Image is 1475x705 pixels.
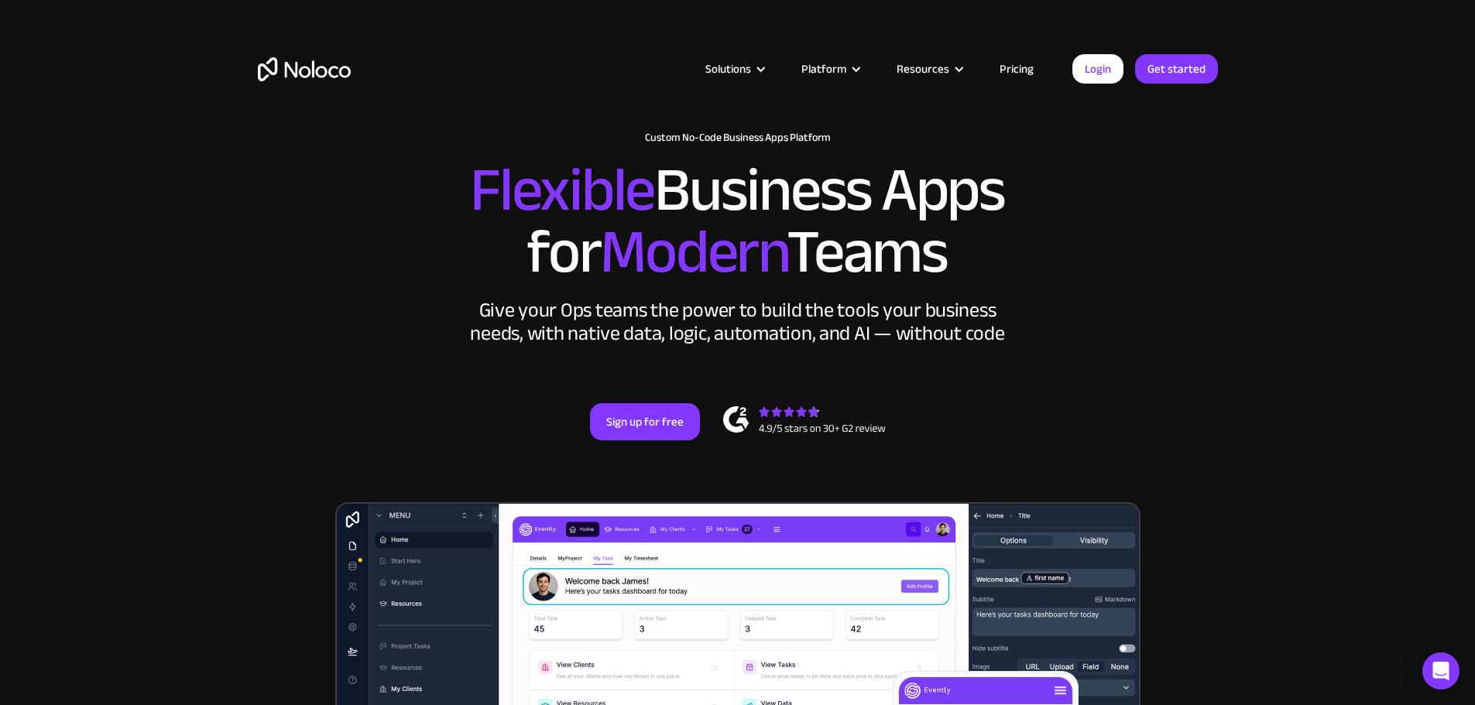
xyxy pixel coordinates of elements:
a: Login [1072,54,1123,84]
span: Flexible [470,132,654,248]
span: Modern [600,194,787,310]
a: home [258,57,351,81]
div: Resources [877,59,980,79]
a: Get started [1135,54,1218,84]
div: Open Intercom Messenger [1422,652,1460,690]
div: Resources [897,59,949,79]
div: Solutions [686,59,782,79]
div: Platform [801,59,846,79]
a: Pricing [980,59,1053,79]
a: Sign up for free [590,403,700,440]
div: Platform [782,59,877,79]
div: Solutions [705,59,751,79]
div: Give your Ops teams the power to build the tools your business needs, with native data, logic, au... [467,299,1009,345]
h2: Business Apps for Teams [258,159,1218,283]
